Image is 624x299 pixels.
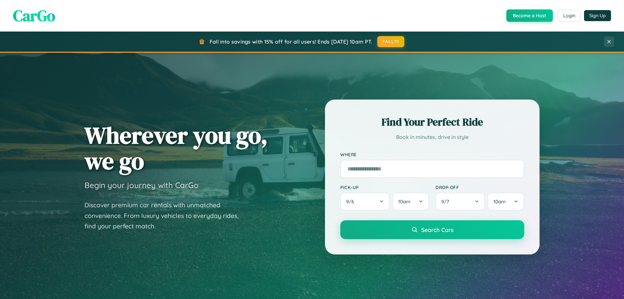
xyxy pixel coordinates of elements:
[487,193,524,211] button: 10am
[84,122,268,174] h1: Wherever you go, we go
[13,5,55,26] span: CarGo
[398,198,410,205] span: 10am
[346,198,357,205] span: 9 / 6
[421,226,453,233] span: Search Cars
[558,10,581,21] button: Login
[340,220,524,239] button: Search Cars
[340,132,524,142] p: Book in minutes, drive in style
[340,193,390,211] button: 9/6
[210,38,372,45] span: Fall into savings with 15% off for all users! Ends [DATE] 10am PT.
[84,180,199,190] h3: Begin your journey with CarGo
[340,115,524,129] h2: Find Your Perfect Ride
[340,152,524,157] label: Where
[84,200,247,232] p: Discover premium car rentals with unmatched convenience. From luxury vehicles to everyday rides, ...
[340,184,429,190] label: Pick-up
[435,193,485,211] button: 9/7
[441,198,452,205] span: 9 / 7
[392,193,429,211] button: 10am
[493,198,506,205] span: 10am
[584,10,611,21] button: Sign Up
[377,36,405,47] button: FALL15
[435,184,524,190] label: Drop-off
[506,9,553,22] button: Become a Host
